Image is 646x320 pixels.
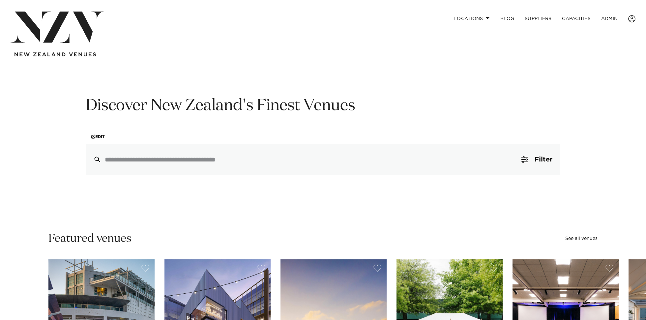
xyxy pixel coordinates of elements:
h2: Featured venues [48,231,132,246]
a: Locations [449,12,495,26]
a: Edit [86,130,110,144]
img: new-zealand-venues-text.png [15,52,96,57]
a: SUPPLIERS [519,12,557,26]
a: See all venues [565,236,598,241]
img: nzv-logo.png [11,12,104,43]
a: BLOG [495,12,519,26]
button: Filter [514,144,560,175]
a: ADMIN [596,12,623,26]
span: Filter [535,156,552,163]
h1: Discover New Zealand's Finest Venues [86,96,560,116]
a: Capacities [557,12,596,26]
